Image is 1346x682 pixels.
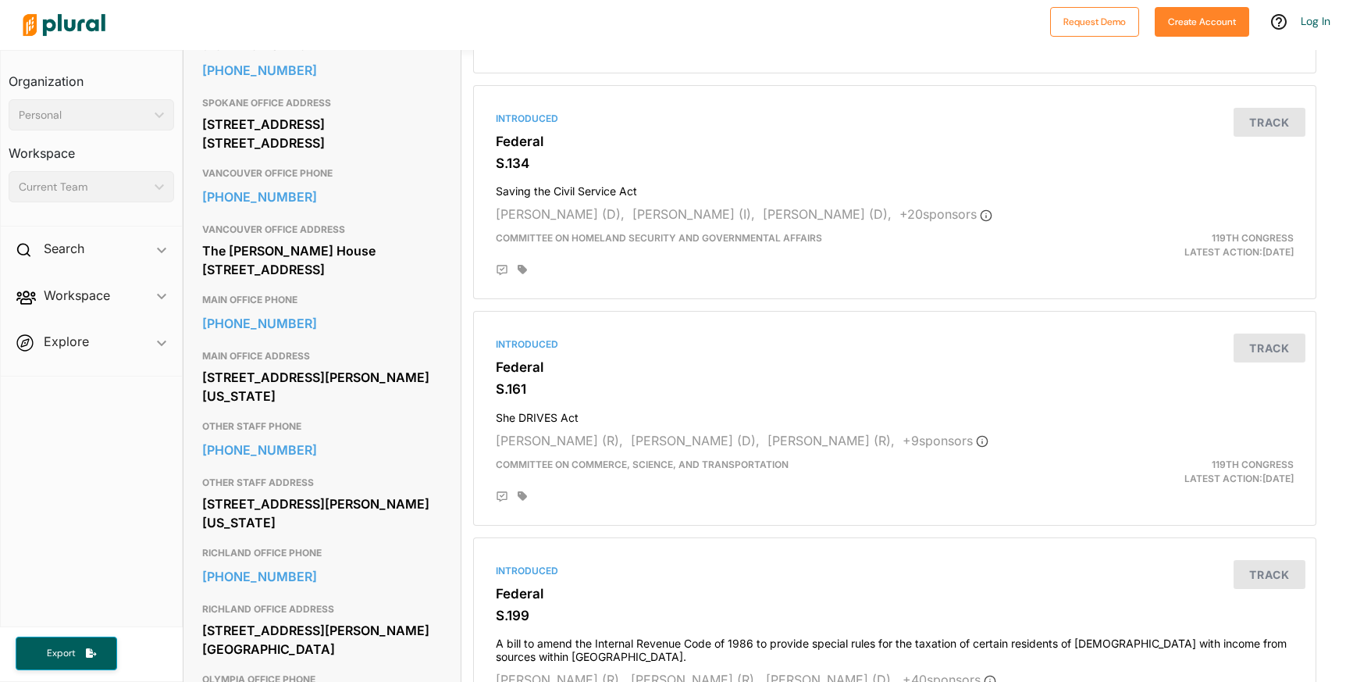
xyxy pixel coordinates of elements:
[518,264,527,275] div: Add tags
[9,130,174,165] h3: Workspace
[763,206,892,222] span: [PERSON_NAME] (D),
[202,164,443,183] h3: VANCOUVER OFFICE PHONE
[496,608,1294,623] h3: S.199
[899,206,992,222] span: + 20 sponsor s
[496,337,1294,352] div: Introduced
[496,433,623,448] span: [PERSON_NAME] (R),
[1032,458,1306,486] div: Latest Action: [DATE]
[496,564,1294,578] div: Introduced
[202,291,443,309] h3: MAIN OFFICE PHONE
[202,473,443,492] h3: OTHER STAFF ADDRESS
[496,630,1294,664] h4: A bill to amend the Internal Revenue Code of 1986 to provide special rules for the taxation of ce...
[19,179,148,195] div: Current Team
[202,492,443,534] div: [STREET_ADDRESS][PERSON_NAME][US_STATE]
[202,600,443,619] h3: RICHLAND OFFICE ADDRESS
[202,544,443,562] h3: RICHLAND OFFICE PHONE
[44,240,84,257] h2: Search
[1050,12,1139,29] a: Request Demo
[1212,459,1294,470] span: 119th Congress
[496,586,1294,602] h3: Federal
[496,206,625,222] span: [PERSON_NAME] (D),
[16,637,117,670] button: Export
[496,177,1294,198] h4: Saving the Civil Service Act
[202,438,443,462] a: [PHONE_NUMBER]
[518,491,527,502] div: Add tags
[767,433,895,448] span: [PERSON_NAME] (R),
[496,155,1294,171] h3: S.134
[1212,232,1294,244] span: 119th Congress
[202,220,443,239] h3: VANCOUVER OFFICE ADDRESS
[1155,12,1249,29] a: Create Account
[36,647,86,660] span: Export
[202,565,443,588] a: [PHONE_NUMBER]
[202,94,443,112] h3: SPOKANE OFFICE ADDRESS
[202,366,443,408] div: [STREET_ADDRESS][PERSON_NAME][US_STATE]
[496,381,1294,397] h3: S.161
[9,59,174,93] h3: Organization
[1050,7,1139,37] button: Request Demo
[1032,231,1306,259] div: Latest Action: [DATE]
[903,433,988,448] span: + 9 sponsor s
[202,112,443,155] div: [STREET_ADDRESS] [STREET_ADDRESS]
[496,491,508,503] div: Add Position Statement
[496,404,1294,425] h4: She DRIVES Act
[202,185,443,209] a: [PHONE_NUMBER]
[202,239,443,281] div: The [PERSON_NAME] House [STREET_ADDRESS]
[496,112,1294,126] div: Introduced
[202,619,443,661] div: [STREET_ADDRESS][PERSON_NAME] [GEOGRAPHIC_DATA]
[202,59,443,82] a: [PHONE_NUMBER]
[202,347,443,366] h3: MAIN OFFICE ADDRESS
[202,312,443,335] a: [PHONE_NUMBER]
[1234,334,1305,362] button: Track
[496,134,1294,149] h3: Federal
[632,206,755,222] span: [PERSON_NAME] (I),
[1155,7,1249,37] button: Create Account
[1301,14,1330,28] a: Log In
[496,232,822,244] span: Committee on Homeland Security and Governmental Affairs
[19,107,148,123] div: Personal
[496,359,1294,375] h3: Federal
[496,459,789,470] span: Committee on Commerce, Science, and Transportation
[631,433,760,448] span: [PERSON_NAME] (D),
[202,417,443,436] h3: OTHER STAFF PHONE
[1234,560,1305,589] button: Track
[496,264,508,277] div: Add Position Statement
[1234,108,1305,137] button: Track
